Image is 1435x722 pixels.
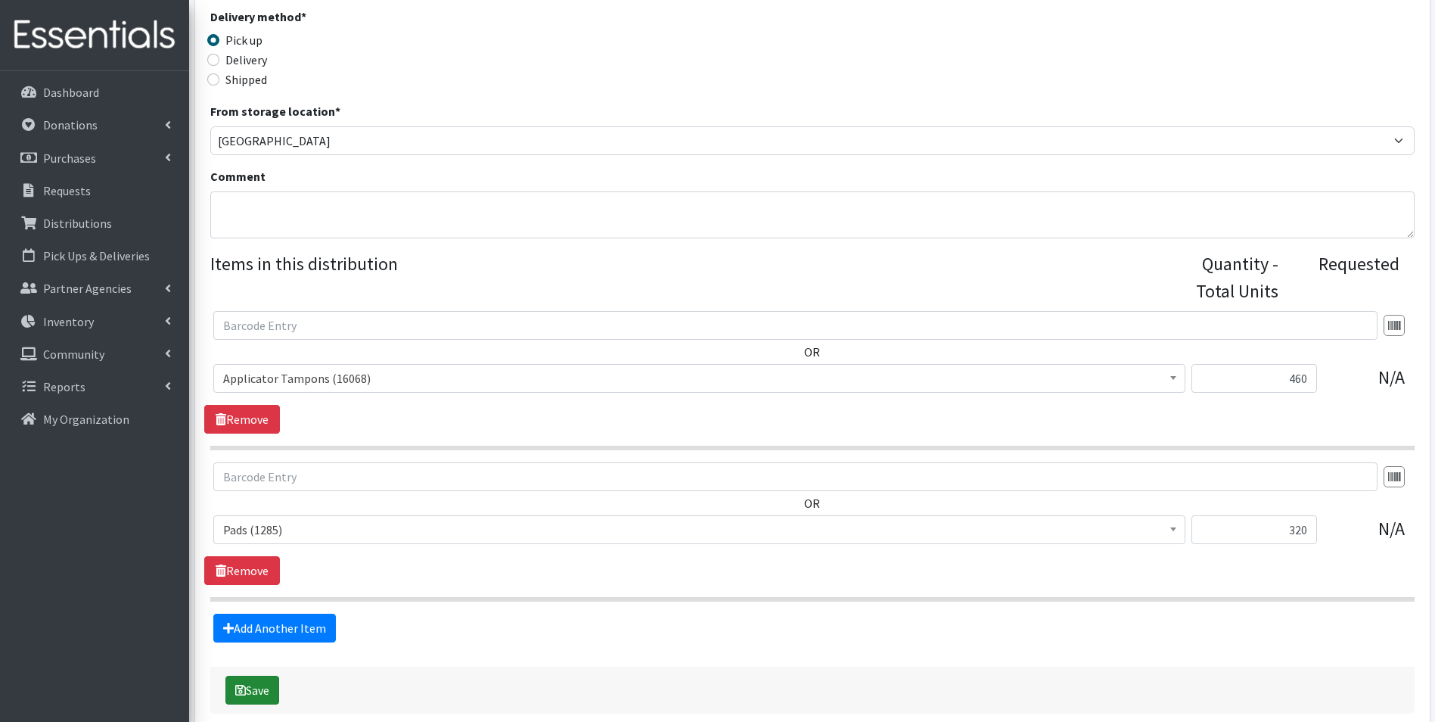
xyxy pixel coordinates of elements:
img: HumanEssentials [6,10,183,61]
a: Partner Agencies [6,273,183,303]
label: OR [804,494,820,512]
a: Requests [6,176,183,206]
p: Reports [43,379,85,394]
legend: Delivery method [210,8,511,31]
label: OR [804,343,820,361]
input: Quantity [1191,515,1317,544]
p: Partner Agencies [43,281,132,296]
span: Pads (1285) [213,515,1185,544]
div: Requested [1294,251,1399,305]
abbr: required [301,9,306,24]
label: From storage location [210,102,340,120]
label: Shipped [225,70,267,89]
a: Dashboard [6,77,183,107]
abbr: required [335,104,340,119]
a: Inventory [6,307,183,337]
p: Purchases [43,151,96,166]
a: Add Another Item [213,614,336,643]
div: Quantity - Total Units [1173,251,1278,305]
a: Remove [204,556,280,585]
a: Distributions [6,208,183,238]
div: N/A [1329,515,1405,556]
input: Barcode Entry [213,311,1378,340]
label: Pick up [225,31,262,49]
label: Delivery [225,51,267,69]
p: Inventory [43,314,94,329]
p: Community [43,347,104,362]
a: Donations [6,110,183,140]
legend: Items in this distribution [210,251,1174,299]
a: My Organization [6,404,183,434]
a: Community [6,339,183,369]
p: Pick Ups & Deliveries [43,248,150,263]
p: Distributions [43,216,112,231]
div: N/A [1329,364,1405,405]
button: Save [225,676,279,705]
a: Purchases [6,143,183,173]
p: My Organization [43,412,129,427]
input: Quantity [1191,364,1317,393]
span: Applicator Tampons (16068) [223,368,1176,389]
p: Donations [43,117,98,132]
a: Remove [204,405,280,434]
a: Reports [6,372,183,402]
p: Requests [43,183,91,198]
a: Pick Ups & Deliveries [6,241,183,271]
span: Pads (1285) [223,519,1176,540]
span: Applicator Tampons (16068) [213,364,1185,393]
input: Barcode Entry [213,462,1378,491]
label: Comment [210,167,266,185]
p: Dashboard [43,85,99,100]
